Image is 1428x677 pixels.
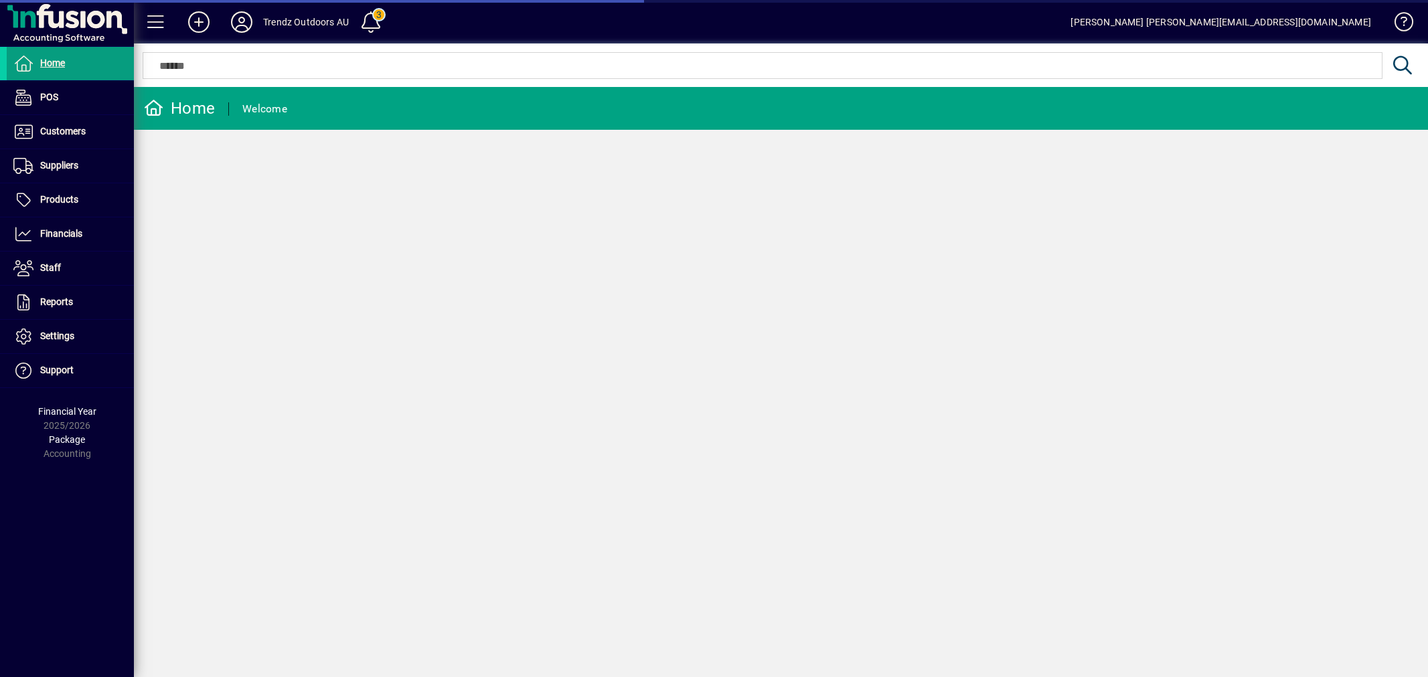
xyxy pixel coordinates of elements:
a: Customers [7,115,134,149]
div: Trendz Outdoors AU [263,11,349,33]
span: Support [40,365,74,375]
span: Home [40,58,65,68]
div: Welcome [242,98,287,120]
button: Profile [220,10,263,34]
a: Suppliers [7,149,134,183]
span: Staff [40,262,61,273]
span: Suppliers [40,160,78,171]
span: POS [40,92,58,102]
span: Customers [40,126,86,136]
a: Staff [7,252,134,285]
span: Reports [40,296,73,307]
a: Knowledge Base [1384,3,1411,46]
div: [PERSON_NAME] [PERSON_NAME][EMAIL_ADDRESS][DOMAIN_NAME] [1070,11,1371,33]
span: Package [49,434,85,445]
a: Financials [7,217,134,251]
a: Support [7,354,134,387]
button: Add [177,10,220,34]
a: Products [7,183,134,217]
span: Settings [40,330,74,341]
span: Financials [40,228,82,239]
span: Products [40,194,78,205]
a: POS [7,81,134,114]
a: Settings [7,320,134,353]
div: Home [144,98,215,119]
a: Reports [7,286,134,319]
span: Financial Year [38,406,96,417]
